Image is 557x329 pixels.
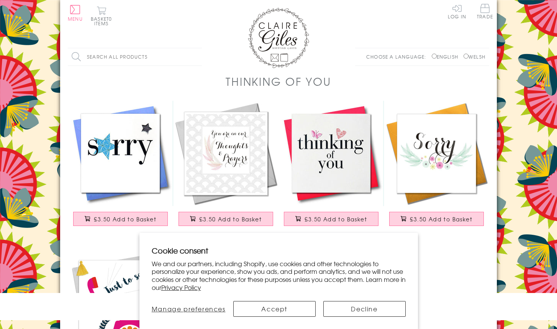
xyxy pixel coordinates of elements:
[389,212,484,226] button: £3.50 Add to Basket
[173,101,278,234] a: Sympathy, Sorry, Thinking of you Card, Fern Flowers, Thoughts & Prayers £3.50 Add to Basket
[477,4,493,19] span: Trade
[284,212,379,226] button: £3.50 Add to Basket
[173,101,278,206] img: Sympathy, Sorry, Thinking of you Card, Fern Flowers, Thoughts & Prayers
[432,54,437,59] input: English
[464,53,485,60] label: Welsh
[199,215,262,223] span: £3.50 Add to Basket
[161,283,201,292] a: Privacy Policy
[278,101,384,206] img: Sympathy, Sorry, Thinking of you Card, Heart, fabric butterfly Embellished
[410,215,472,223] span: £3.50 Add to Basket
[94,15,112,27] span: 0 items
[73,212,168,226] button: £3.50 Add to Basket
[384,101,489,234] a: Sympathy, Sorry, Thinking of you Card, Flowers, Sorry £3.50 Add to Basket
[152,245,406,256] h2: Cookie consent
[68,101,173,206] img: Sympathy, Sorry, Thinking of you Card, Blue Star, Embellished with a padded star
[152,260,406,291] p: We and our partners, including Shopify, use cookies and other technologies to personalize your ex...
[464,54,469,59] input: Welsh
[91,6,112,26] button: Basket0 items
[366,53,430,60] p: Choose a language:
[68,101,173,234] a: Sympathy, Sorry, Thinking of you Card, Blue Star, Embellished with a padded star £3.50 Add to Basket
[68,48,202,65] input: Search all products
[323,301,406,317] button: Decline
[305,215,367,223] span: £3.50 Add to Basket
[248,8,309,68] img: Claire Giles Greetings Cards
[432,53,462,60] label: English
[477,4,493,20] a: Trade
[448,4,466,19] a: Log In
[152,301,226,317] button: Manage preferences
[152,304,226,313] span: Manage preferences
[384,101,489,206] img: Sympathy, Sorry, Thinking of you Card, Flowers, Sorry
[179,212,274,226] button: £3.50 Add to Basket
[194,48,202,65] input: Search
[68,15,83,22] span: Menu
[226,74,331,89] h1: Thinking of You
[68,5,83,21] button: Menu
[94,215,156,223] span: £3.50 Add to Basket
[278,101,384,234] a: Sympathy, Sorry, Thinking of you Card, Heart, fabric butterfly Embellished £3.50 Add to Basket
[233,301,316,317] button: Accept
